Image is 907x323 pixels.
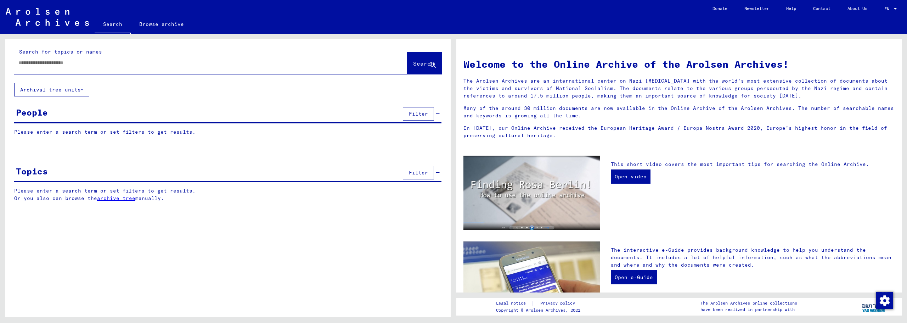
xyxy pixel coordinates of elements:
[413,60,434,67] span: Search
[700,306,797,313] p: have been realized in partnership with
[409,111,428,117] span: Filter
[403,166,434,179] button: Filter
[14,83,89,96] button: Archival tree units
[131,16,192,33] a: Browse archive
[496,300,531,307] a: Legal notice
[876,292,893,309] img: Change consent
[407,52,442,74] button: Search
[876,292,893,309] div: Change consent
[611,246,895,269] p: The interactive e-Guide provides background knowledge to help you understand the documents. It in...
[463,105,895,119] p: Many of the around 30 million documents are now available in the Online Archive of the Arolsen Ar...
[409,169,428,176] span: Filter
[611,169,650,184] a: Open video
[19,49,102,55] mat-label: Search for topics or names
[496,300,584,307] div: |
[861,297,887,315] img: yv_logo.png
[463,156,600,230] img: video.jpg
[611,270,657,284] a: Open e-Guide
[884,6,892,11] span: EN
[16,106,48,119] div: People
[6,8,89,26] img: Arolsen_neg.svg
[535,300,584,307] a: Privacy policy
[463,124,895,139] p: In [DATE], our Online Archive received the European Heritage Award / Europa Nostra Award 2020, Eu...
[611,161,895,168] p: This short video covers the most important tips for searching the Online Archive.
[16,165,48,178] div: Topics
[496,307,584,313] p: Copyright © Arolsen Archives, 2021
[95,16,131,34] a: Search
[700,300,797,306] p: The Arolsen Archives online collections
[403,107,434,121] button: Filter
[463,57,895,72] h1: Welcome to the Online Archive of the Arolsen Archives!
[14,187,442,202] p: Please enter a search term or set filters to get results. Or you also can browse the manually.
[463,77,895,100] p: The Arolsen Archives are an international center on Nazi [MEDICAL_DATA] with the world’s most ext...
[14,128,441,136] p: Please enter a search term or set filters to get results.
[97,195,135,201] a: archive tree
